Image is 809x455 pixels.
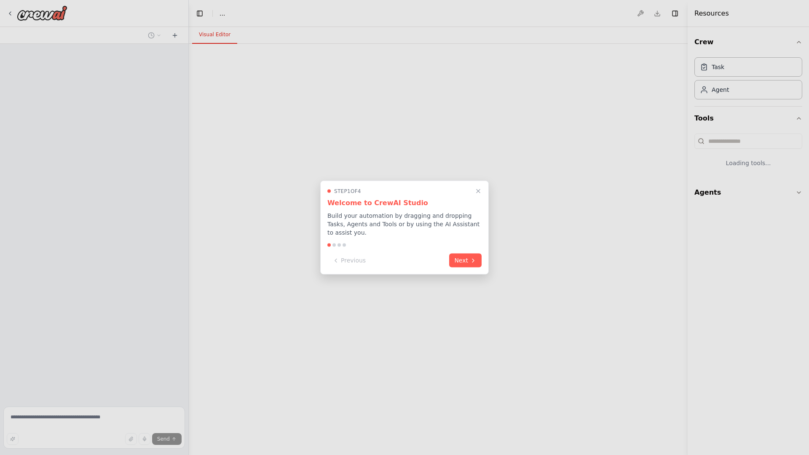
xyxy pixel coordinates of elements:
button: Hide left sidebar [194,8,206,19]
button: Previous [327,254,371,268]
p: Build your automation by dragging and dropping Tasks, Agents and Tools or by using the AI Assista... [327,211,482,237]
span: Step 1 of 4 [334,188,361,195]
button: Next [449,254,482,268]
button: Close walkthrough [473,186,483,196]
h3: Welcome to CrewAI Studio [327,198,482,208]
